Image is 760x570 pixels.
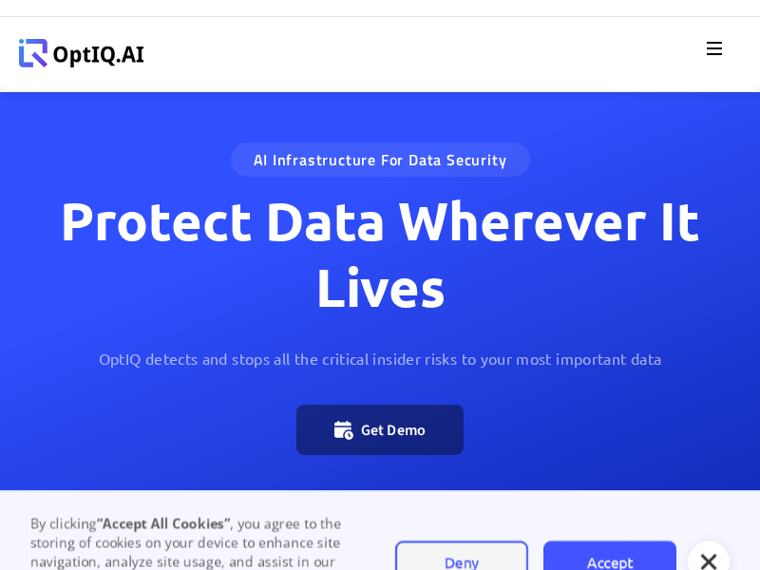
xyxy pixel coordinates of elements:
[296,405,463,455] a: Get Demo
[23,186,737,319] div: Protect Data Wherever It Lives
[99,349,662,368] strong: OptIQ detects and stops all the critical insider risks to your most important data
[19,66,20,67] div: Webflow Homepage
[97,514,230,532] strong: “Accept All Cookies”
[231,142,530,177] div: AI Infrastructure For Data Security
[19,25,144,82] a: Webflow Homepage
[361,421,425,440] div: Get Demo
